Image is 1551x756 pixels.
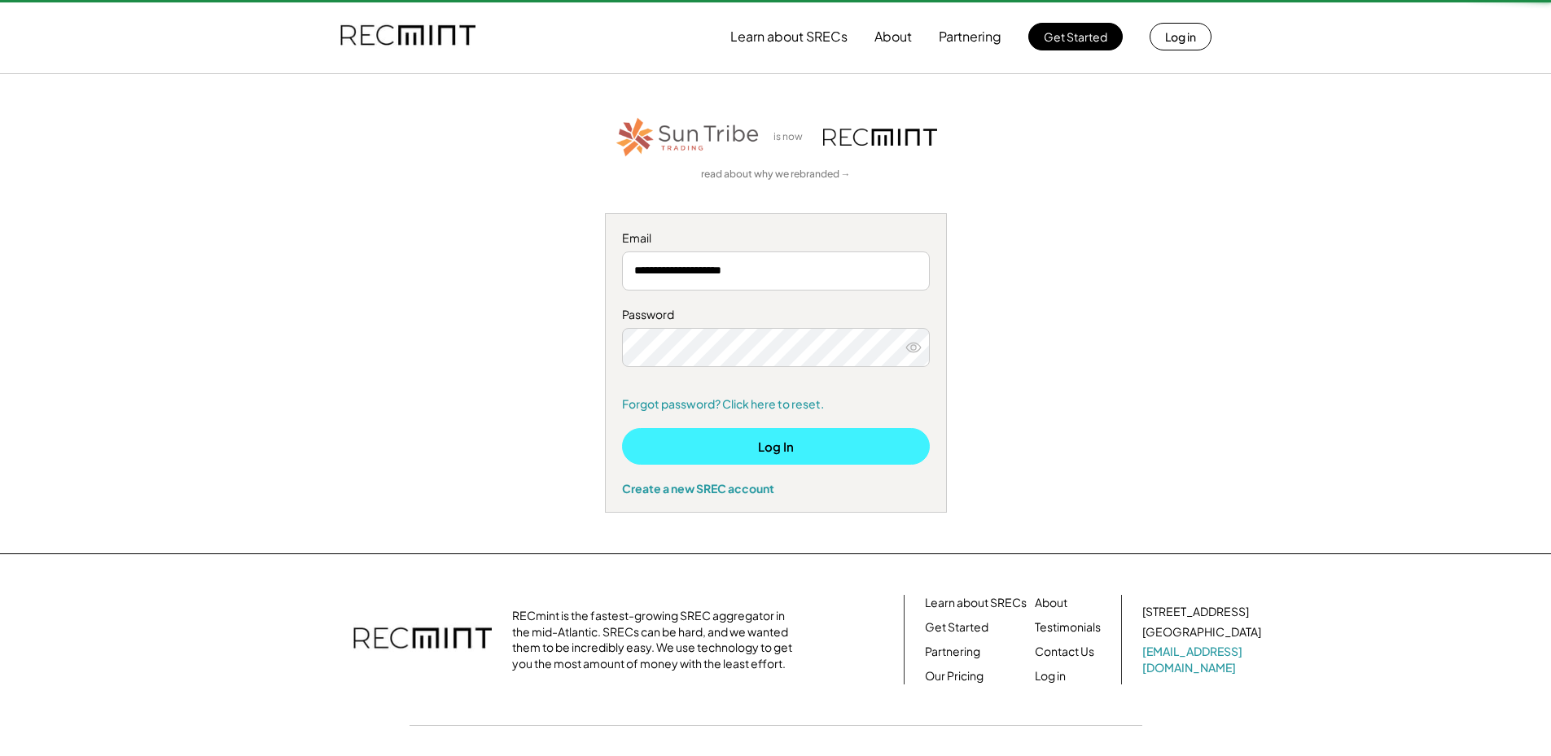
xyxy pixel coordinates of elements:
div: Create a new SREC account [622,481,930,496]
a: Contact Us [1035,644,1094,660]
div: Email [622,230,930,247]
div: Password [622,307,930,323]
button: Partnering [939,20,1001,53]
div: [GEOGRAPHIC_DATA] [1142,624,1261,640]
a: Our Pricing [925,668,984,684]
a: About [1035,595,1067,611]
div: [STREET_ADDRESS] [1142,604,1249,620]
a: Get Started [925,619,988,636]
img: recmint-logotype%403x.png [823,129,937,146]
a: Log in [1035,668,1066,684]
button: Log in [1150,23,1211,50]
a: Forgot password? Click here to reset. [622,396,930,413]
img: recmint-logotype%403x.png [340,9,475,64]
img: recmint-logotype%403x.png [353,611,492,668]
img: STT_Horizontal_Logo%2B-%2BColor.png [615,115,761,160]
a: read about why we rebranded → [701,168,851,181]
a: Testimonials [1035,619,1101,636]
div: is now [769,130,815,144]
button: About [874,20,912,53]
a: Learn about SRECs [925,595,1027,611]
div: RECmint is the fastest-growing SREC aggregator in the mid-Atlantic. SRECs can be hard, and we wan... [512,608,801,671]
button: Log In [622,428,930,465]
button: Get Started [1028,23,1123,50]
button: Learn about SRECs [730,20,848,53]
a: Partnering [925,644,980,660]
a: [EMAIL_ADDRESS][DOMAIN_NAME] [1142,644,1264,675]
